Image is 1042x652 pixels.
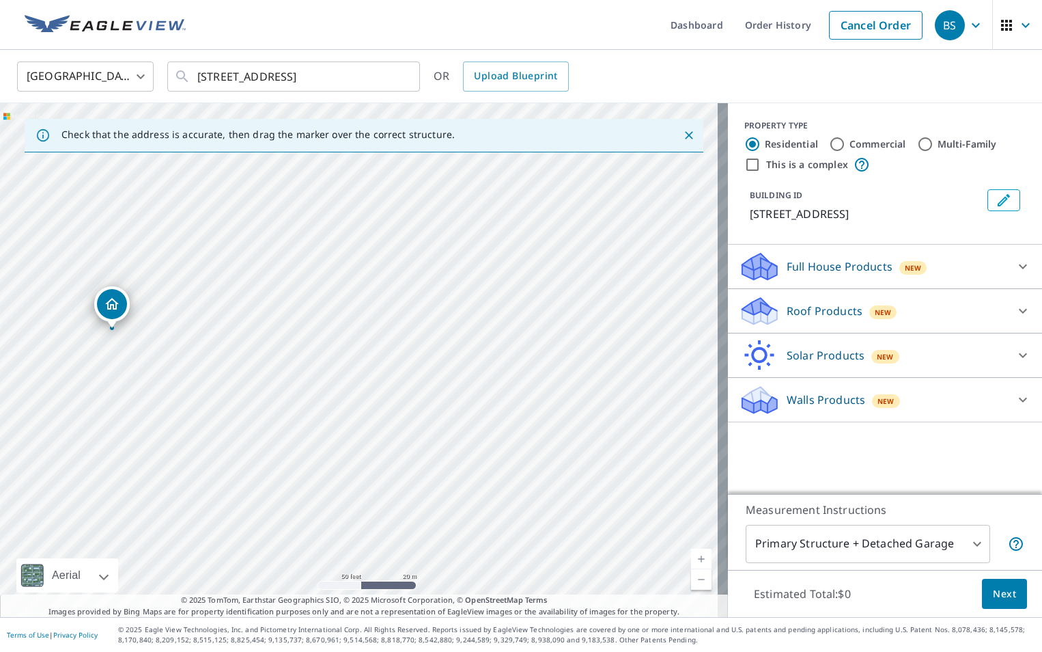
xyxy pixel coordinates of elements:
a: Cancel Order [829,11,923,40]
label: This is a complex [766,158,848,172]
a: Terms of Use [7,630,49,640]
div: Dropped pin, building 1, Residential property, 145 Creekstone Ct Covington, GA 30016 [94,286,130,329]
label: Commercial [849,137,906,151]
a: OpenStreetMap [465,595,522,605]
p: [STREET_ADDRESS] [750,206,982,222]
span: Next [993,586,1016,603]
a: Current Level 19, Zoom Out [691,569,712,590]
div: Primary Structure + Detached Garage [746,525,990,563]
a: Upload Blueprint [463,62,568,92]
p: Roof Products [787,303,862,319]
div: OR [434,62,569,92]
p: Measurement Instructions [746,502,1024,518]
button: Next [982,579,1027,610]
label: Residential [765,137,818,151]
div: Aerial [48,558,85,593]
span: New [875,307,892,318]
div: Walls ProductsNew [739,383,1031,416]
button: Edit building 1 [987,189,1020,211]
a: Terms [525,595,548,605]
img: EV Logo [25,15,186,36]
div: BS [935,10,965,40]
p: Full House Products [787,258,892,275]
p: Walls Products [787,392,865,408]
span: New [877,351,894,362]
div: Roof ProductsNew [739,295,1031,327]
div: PROPERTY TYPE [744,120,1026,132]
span: New [905,262,922,273]
span: New [877,396,895,407]
div: Aerial [16,558,118,593]
span: Upload Blueprint [474,68,557,85]
p: © 2025 Eagle View Technologies, Inc. and Pictometry International Corp. All Rights Reserved. Repo... [118,625,1035,645]
input: Search by address or latitude-longitude [197,57,392,96]
span: Your report will include the primary structure and a detached garage if one exists. [1008,536,1024,552]
div: Solar ProductsNew [739,339,1031,372]
div: Full House ProductsNew [739,250,1031,283]
p: Check that the address is accurate, then drag the marker over the correct structure. [61,128,455,141]
button: Close [680,126,698,144]
p: Solar Products [787,347,864,364]
label: Multi-Family [938,137,997,151]
a: Current Level 19, Zoom In [691,549,712,569]
p: BUILDING ID [750,189,802,201]
a: Privacy Policy [53,630,98,640]
p: | [7,631,98,639]
div: [GEOGRAPHIC_DATA] [17,57,154,96]
span: © 2025 TomTom, Earthstar Geographics SIO, © 2025 Microsoft Corporation, © [181,595,548,606]
p: Estimated Total: $0 [743,579,862,609]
